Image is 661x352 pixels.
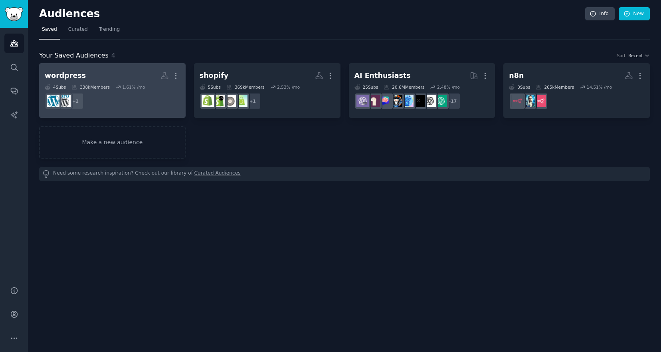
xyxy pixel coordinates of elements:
a: New [619,7,650,21]
a: AI Enthusiasts25Subs20.6MMembers2.48% /mo+17ChatGPTOpenAIArtificialInteligenceartificialaiArtChat... [349,63,495,118]
img: ProWordPress [58,95,71,107]
img: OpenAI [424,95,436,107]
div: 338k Members [71,84,110,90]
img: shopifyDev [213,95,225,107]
a: shopify5Subs369kMembers2.53% /mo+1Shopify_SuccessShopifyeCommerceshopifyDevshopify [194,63,340,118]
div: 20.6M Members [384,84,424,90]
div: shopify [200,71,228,81]
div: 265k Members [536,84,574,90]
span: Curated [68,26,88,33]
div: n8n [509,71,524,81]
img: ChatGPT [435,95,447,107]
img: n8n_ai_agents [534,95,546,107]
img: artificial [401,95,414,107]
a: Curated [65,23,91,40]
a: Curated Audiences [194,170,241,178]
a: Trending [96,23,123,40]
a: Saved [39,23,60,40]
a: n8n3Subs265kMembers14.51% /mon8n_ai_agentsautomationn8n [503,63,650,118]
a: Make a new audience [39,126,186,159]
img: n8n [511,95,524,107]
a: wordpress4Subs338kMembers1.61% /mo+2ProWordPressWordpress [39,63,186,118]
div: 369k Members [226,84,265,90]
span: Your Saved Audiences [39,51,109,61]
img: Wordpress [47,95,59,107]
div: 2.53 % /mo [277,84,300,90]
span: Trending [99,26,120,33]
div: 4 Sub s [45,84,66,90]
img: ChatGPTPro [356,95,369,107]
img: ShopifyeCommerce [224,95,236,107]
button: Recent [628,53,650,58]
img: aiArt [390,95,402,107]
span: Recent [628,53,643,58]
span: Saved [42,26,57,33]
div: 2.48 % /mo [437,84,460,90]
div: 14.51 % /mo [587,84,612,90]
img: automation [522,95,535,107]
div: Sort [617,53,626,58]
img: GummySearch logo [5,7,23,21]
img: LocalLLaMA [368,95,380,107]
div: AI Enthusiasts [354,71,411,81]
div: 1.61 % /mo [122,84,145,90]
a: Info [585,7,615,21]
h2: Audiences [39,8,585,20]
img: ChatGPTPromptGenius [379,95,391,107]
span: 4 [111,52,115,59]
img: Shopify_Success [235,95,247,107]
div: 5 Sub s [200,84,221,90]
div: Need some research inspiration? Check out our library of [39,167,650,181]
img: shopify [202,95,214,107]
div: + 2 [67,93,84,109]
div: wordpress [45,71,86,81]
div: + 1 [244,93,261,109]
div: + 17 [444,93,461,109]
div: 3 Sub s [509,84,530,90]
div: 25 Sub s [354,84,378,90]
img: ArtificialInteligence [412,95,425,107]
